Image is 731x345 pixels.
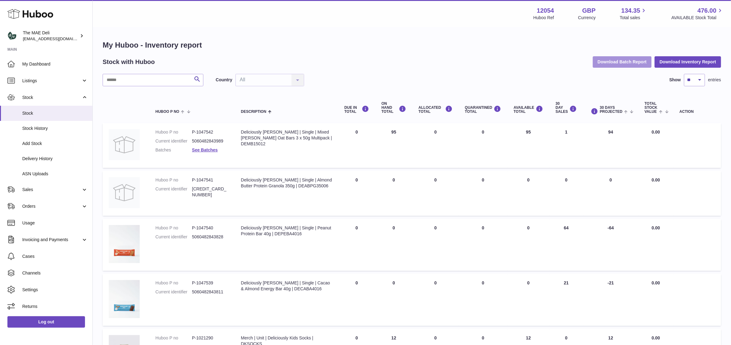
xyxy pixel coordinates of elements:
[22,95,81,100] span: Stock
[655,56,721,67] button: Download Inventory Report
[644,102,657,114] span: Total stock value
[155,280,192,286] dt: Huboo P no
[155,225,192,231] dt: Huboo P no
[344,105,369,114] div: DUE IN TOTAL
[578,15,596,21] div: Currency
[155,289,192,295] dt: Current identifier
[482,177,484,182] span: 0
[155,147,192,153] dt: Batches
[698,6,716,15] span: 476.00
[652,130,660,134] span: 0.00
[192,280,228,286] dd: P-1047539
[508,171,550,216] td: 0
[22,220,88,226] span: Usage
[22,237,81,243] span: Invoicing and Payments
[109,177,140,208] img: product image
[412,171,459,216] td: 0
[620,15,647,21] span: Total sales
[22,171,88,177] span: ASN Uploads
[155,138,192,144] dt: Current identifier
[381,102,406,114] div: ON HAND Total
[412,274,459,326] td: 0
[109,129,140,160] img: product image
[375,274,412,326] td: 0
[22,61,88,67] span: My Dashboard
[652,225,660,230] span: 0.00
[7,31,17,40] img: logistics@deliciouslyella.com
[680,110,715,114] div: Action
[482,335,484,340] span: 0
[192,234,228,240] dd: 5060482843828
[192,186,228,198] dd: [CREDIT_CARD_NUMBER]
[583,171,639,216] td: 0
[155,234,192,240] dt: Current identifier
[583,219,639,271] td: -64
[508,123,550,168] td: 95
[241,129,332,147] div: Deliciously [PERSON_NAME] | Single | Mixed [PERSON_NAME] Oat Bars 3 x 50g Multipack | DEMB15012
[338,171,375,216] td: 0
[550,219,583,271] td: 64
[22,270,88,276] span: Channels
[241,280,332,292] div: Deliciously [PERSON_NAME] | Single | Cacao & Almond Energy Bar 40g | DECABA4016
[669,77,681,83] label: Show
[22,203,81,209] span: Orders
[338,219,375,271] td: 0
[338,274,375,326] td: 0
[482,130,484,134] span: 0
[192,335,228,341] dd: P-1021290
[155,186,192,198] dt: Current identifier
[412,219,459,271] td: 0
[155,129,192,135] dt: Huboo P no
[671,6,724,21] a: 476.00 AVAILABLE Stock Total
[533,15,554,21] div: Huboo Ref
[708,77,721,83] span: entries
[593,56,652,67] button: Download Batch Report
[508,219,550,271] td: 0
[550,123,583,168] td: 1
[216,77,232,83] label: Country
[652,177,660,182] span: 0.00
[482,280,484,285] span: 0
[671,15,724,21] span: AVAILABLE Stock Total
[109,225,140,263] img: product image
[192,289,228,295] dd: 5060482843811
[620,6,647,21] a: 134.35 Total sales
[22,253,88,259] span: Cases
[241,225,332,237] div: Deliciously [PERSON_NAME] | Single | Peanut Protein Bar 40g | DEPEBA4016
[375,219,412,271] td: 0
[419,105,453,114] div: ALLOCATED Total
[375,123,412,168] td: 95
[22,287,88,293] span: Settings
[412,123,459,168] td: 0
[155,110,179,114] span: Huboo P no
[550,171,583,216] td: 0
[22,187,81,193] span: Sales
[22,141,88,147] span: Add Stock
[621,6,640,15] span: 134.35
[241,177,332,189] div: Deliciously [PERSON_NAME] | Single | Almond Butter Protein Granola 350g | DEABPG35006
[514,105,543,114] div: AVAILABLE Total
[155,335,192,341] dt: Huboo P no
[338,123,375,168] td: 0
[241,110,266,114] span: Description
[583,274,639,326] td: -21
[22,304,88,309] span: Returns
[537,6,554,15] strong: 12054
[583,123,639,168] td: 94
[192,225,228,231] dd: P-1047540
[375,171,412,216] td: 0
[652,335,660,340] span: 0.00
[22,156,88,162] span: Delivery History
[103,40,721,50] h1: My Huboo - Inventory report
[508,274,550,326] td: 0
[22,126,88,131] span: Stock History
[192,129,228,135] dd: P-1047542
[7,316,85,327] a: Log out
[550,274,583,326] td: 21
[465,105,501,114] div: QUARANTINED Total
[103,58,155,66] h2: Stock with Huboo
[23,36,91,41] span: [EMAIL_ADDRESS][DOMAIN_NAME]
[556,102,577,114] div: 30 DAY SALES
[652,280,660,285] span: 0.00
[600,106,623,114] span: 30 DAYS PROJECTED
